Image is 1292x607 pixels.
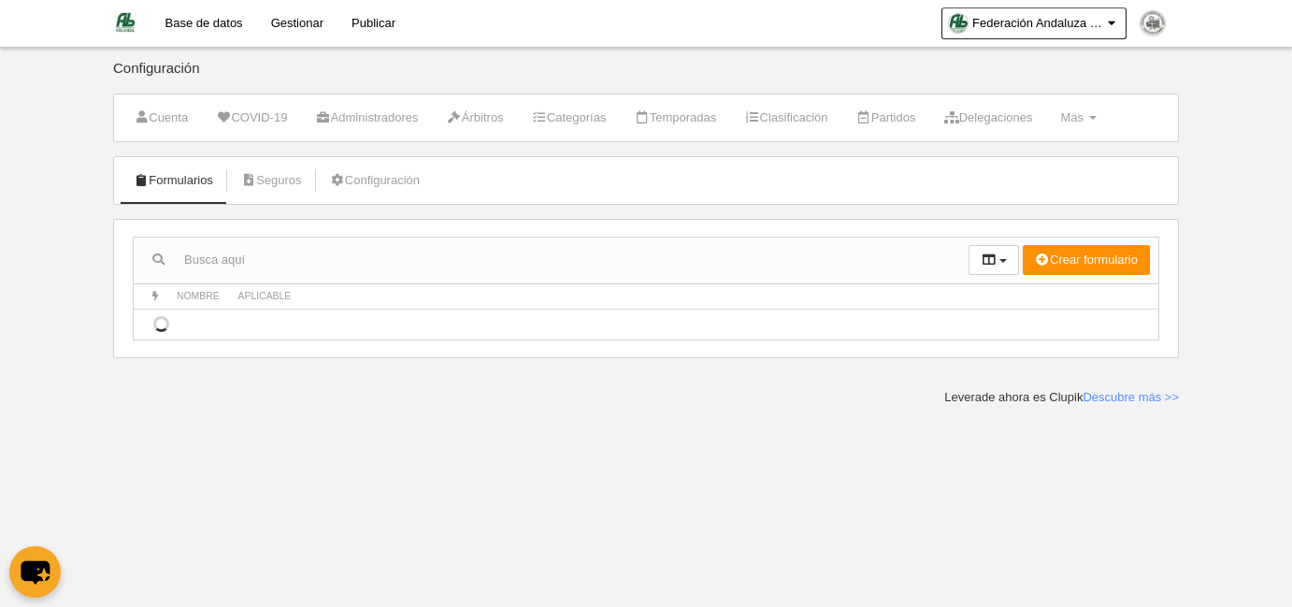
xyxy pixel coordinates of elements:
span: Más [1060,110,1084,124]
img: Federación Andaluza de Voleibol [114,11,136,34]
button: Crear formulario [1023,245,1150,275]
a: Partidos [846,104,926,132]
a: Cuenta [123,104,198,132]
a: Temporadas [624,104,726,132]
span: Aplicable [238,291,292,301]
a: Más [1050,104,1106,132]
a: Delegaciones [933,104,1042,132]
a: Categorías [522,104,617,132]
img: Oap74nFcuaE6.30x30.jpg [949,14,968,33]
button: chat-button [9,546,61,598]
img: PagHPp5FpmFo.30x30.jpg [1141,11,1165,36]
span: Federación Andaluza de Voleibol [972,14,1103,33]
a: Árbitros [437,104,514,132]
div: Configuración [113,61,1179,94]
a: Seguros [231,166,312,195]
a: COVID-19 [206,104,297,132]
a: Federación Andaluza de Voleibol [941,7,1127,39]
div: Leverade ahora es Clupik [944,389,1179,406]
a: Administradores [305,104,428,132]
a: Clasificación [734,104,838,132]
a: Formularios [123,166,223,195]
a: Descubre más >> [1083,390,1179,404]
a: Configuración [320,166,430,195]
span: Nombre [177,291,220,301]
input: Busca aquí [134,246,969,274]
